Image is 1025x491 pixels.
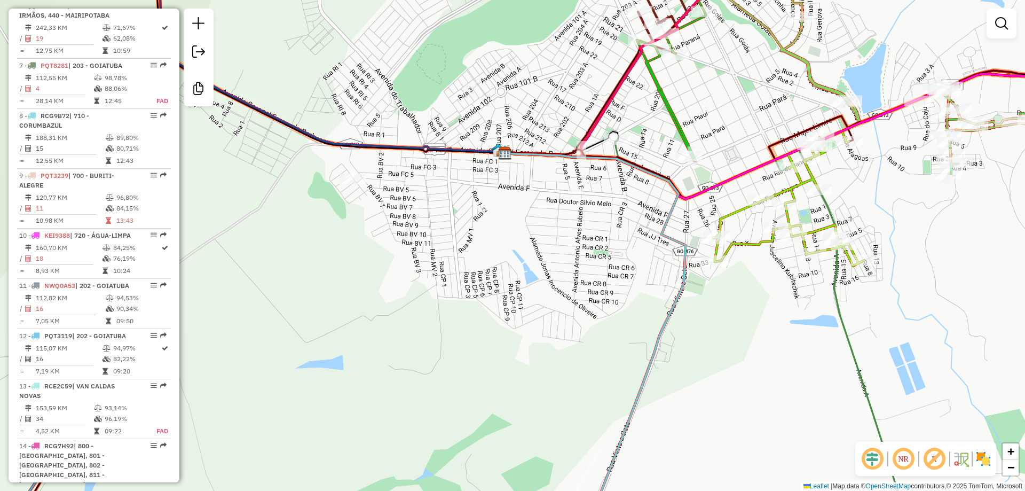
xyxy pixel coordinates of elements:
td: = [19,426,25,437]
i: Total de Atividades [25,145,31,152]
td: 84,15% [116,203,167,214]
td: 90,34% [116,303,167,314]
i: Rota otimizada [162,245,168,251]
td: 89,80% [116,133,167,143]
i: % de utilização do peso [102,245,111,251]
td: FAD [146,96,169,106]
td: 12,75 KM [35,45,102,56]
i: % de utilização do peso [106,295,114,301]
div: Map data © contributors,© 2025 TomTom, Microsoft [801,482,1025,491]
span: PQT3119 [44,332,72,340]
i: % de utilização da cubagem [106,306,114,312]
td: 28,14 KM [35,96,93,106]
td: 10,98 KM [35,215,105,226]
img: Pereira [498,146,512,160]
td: 15 [35,143,105,154]
i: Total de Atividades [25,356,31,362]
span: − [1007,461,1014,474]
i: Distância Total [25,194,31,201]
td: / [19,33,25,44]
span: | 720 - ÁGUA-LIMPA [70,231,131,239]
td: = [19,155,25,166]
td: 120,77 KM [35,192,105,203]
span: RCG9B72 [41,112,69,120]
td: 80,71% [116,143,167,154]
span: 12 - [19,332,126,340]
td: 34 [35,414,93,424]
em: Rota exportada [160,282,167,289]
a: Exibir filtros [991,13,1012,34]
td: 188,31 KM [35,133,105,143]
i: Total de Atividades [25,205,31,212]
i: Distância Total [25,75,31,81]
td: 7,05 KM [35,316,105,326]
i: Distância Total [25,245,31,251]
td: 93,14% [104,403,146,414]
i: % de utilização do peso [94,405,102,411]
span: RCE2C59 [44,382,72,390]
i: Distância Total [25,345,31,352]
td: 112,55 KM [35,73,93,83]
em: Opções [151,332,157,339]
a: Zoom out [1003,459,1019,476]
td: 8,93 KM [35,266,102,276]
td: 09:20 [113,366,161,377]
td: / [19,83,25,94]
i: Total de Atividades [25,416,31,422]
i: Tempo total em rota [102,268,108,274]
td: 153,59 KM [35,403,93,414]
em: Opções [151,282,157,289]
i: Tempo total em rota [106,217,111,224]
td: 7,19 KM [35,366,102,377]
i: % de utilização do peso [106,194,114,201]
img: Exibir/Ocultar setores [975,450,992,467]
i: % de utilização do peso [102,345,111,352]
span: Exibir rótulo [921,446,947,472]
td: 112,82 KM [35,293,105,303]
span: | [831,482,832,490]
span: | 710 - CORUMBAZUL [19,112,89,129]
em: Opções [151,172,157,178]
td: 84,25% [113,243,161,253]
i: Tempo total em rota [94,428,99,434]
i: % de utilização da cubagem [94,416,102,422]
i: Distância Total [25,405,31,411]
td: 4 [35,83,93,94]
a: Exportar sessão [188,41,209,65]
span: 9 - [19,172,114,189]
td: / [19,143,25,154]
em: Opções [151,62,157,68]
span: | 202 - GOIATUBA [75,282,129,290]
i: Tempo total em rota [94,98,99,104]
td: 88,06% [104,83,146,94]
td: = [19,266,25,276]
span: 8 - [19,112,89,129]
td: 62,08% [113,33,161,44]
i: % de utilização do peso [106,135,114,141]
i: % de utilização da cubagem [94,85,102,92]
span: NWQ0A53 [44,282,75,290]
td: / [19,203,25,214]
em: Opções [151,112,157,119]
span: 6 - [19,2,109,19]
td: = [19,45,25,56]
em: Opções [151,383,157,389]
i: % de utilização do peso [94,75,102,81]
span: PQT3239 [41,172,68,180]
td: 13:43 [116,215,167,226]
td: 160,70 KM [35,243,102,253]
img: Fluxo de ruas [952,450,969,467]
a: Zoom in [1003,443,1019,459]
i: Tempo total em rota [106,318,111,324]
i: Distância Total [25,25,31,31]
td: 76,19% [113,253,161,264]
td: 98,78% [104,73,146,83]
img: VAN [491,143,505,157]
td: 11 [35,203,105,214]
i: % de utilização da cubagem [106,205,114,212]
td: = [19,366,25,377]
i: % de utilização da cubagem [102,35,111,42]
span: PQT8281 [41,61,68,69]
i: Total de Atividades [25,35,31,42]
td: 12:45 [104,96,146,106]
